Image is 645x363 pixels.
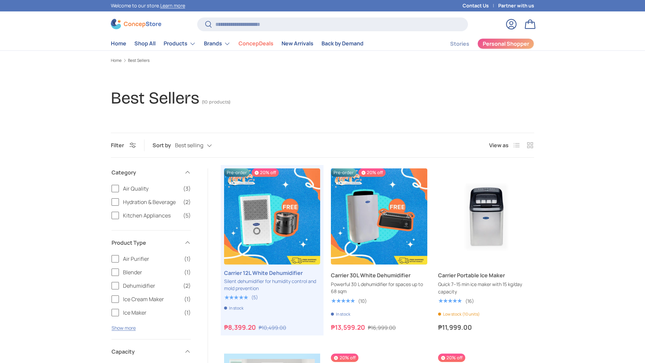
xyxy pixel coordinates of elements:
[184,255,191,263] span: (1)
[160,37,200,50] summary: Products
[111,57,534,64] nav: Breadcrumbs
[111,19,161,29] img: ConcepStore
[331,354,358,362] span: 20% off
[184,309,191,317] span: (1)
[134,37,156,50] a: Shop All
[123,268,180,276] span: Blender
[282,37,313,50] a: New Arrivals
[489,141,509,149] span: View as
[123,282,179,290] span: Dehumidifier
[438,168,534,265] img: carrier-ice-maker-full-view-concepstore
[321,37,363,50] a: Back by Demand
[112,168,180,176] span: Category
[183,282,191,290] span: (2)
[164,37,196,50] a: Products
[123,309,180,317] span: Ice Maker
[111,142,124,149] span: Filter
[111,88,199,108] h1: Best Sellers
[438,271,534,279] a: Carrier Portable Ice Maker
[438,354,465,362] span: 20% off
[175,142,203,149] span: Best selling
[153,141,175,149] label: Sort by
[184,268,191,276] span: (1)
[331,168,356,177] span: Pre-order
[224,269,320,277] a: Carrier 12L White Dehumidifier
[123,211,179,219] span: Kitchen Appliances
[112,231,191,255] summary: Product Type
[112,239,180,247] span: Product Type
[498,2,534,9] a: Partner with us
[112,348,180,356] span: Capacity
[477,38,534,49] a: Personal Shopper
[483,41,529,46] span: Personal Shopper
[252,168,279,177] span: 20% off
[438,168,534,265] a: Carrier Portable Ice Maker
[160,2,185,9] a: Learn more
[128,58,149,63] a: Best Sellers
[331,168,427,265] a: Carrier 30L White Dehumidifier
[239,37,273,50] a: ConcepDeals
[358,168,386,177] span: 20% off
[331,271,427,279] a: Carrier 30L White Dehumidifier
[111,58,122,63] a: Home
[183,211,191,219] span: (5)
[111,142,136,149] button: Filter
[434,37,534,50] nav: Secondary
[204,37,230,50] a: Brands
[175,140,225,152] button: Best selling
[463,2,498,9] a: Contact Us
[111,37,126,50] a: Home
[112,160,191,185] summary: Category
[112,325,136,331] button: Show more
[123,295,180,303] span: Ice Cream Maker
[184,295,191,303] span: (1)
[450,37,469,50] a: Stories
[123,255,180,263] span: Air Purifier
[224,168,320,265] a: Carrier 12L White Dehumidifier
[111,37,363,50] nav: Primary
[183,198,191,206] span: (2)
[224,168,250,177] span: Pre-order
[183,185,191,193] span: (3)
[123,198,179,206] span: Hydration & Beverage
[200,37,234,50] summary: Brands
[111,2,185,9] p: Welcome to our store.
[202,99,230,105] span: (10 products)
[123,185,179,193] span: Air Quality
